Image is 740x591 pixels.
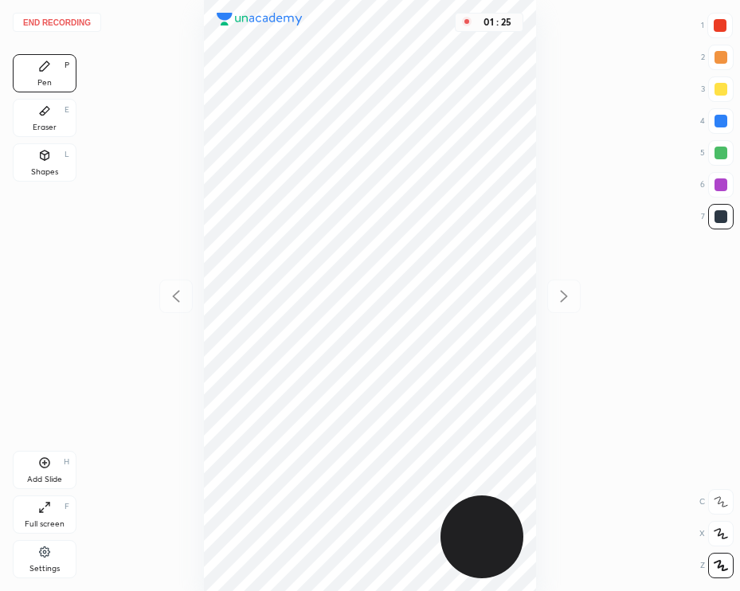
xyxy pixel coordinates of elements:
[65,61,69,69] div: P
[700,108,734,134] div: 4
[13,13,101,32] button: End recording
[33,123,57,131] div: Eraser
[478,17,516,28] div: 01 : 25
[29,565,60,573] div: Settings
[700,172,734,198] div: 6
[64,458,69,466] div: H
[31,168,58,176] div: Shapes
[65,503,69,511] div: F
[701,204,734,229] div: 7
[700,553,734,578] div: Z
[65,106,69,114] div: E
[701,13,733,38] div: 1
[701,76,734,102] div: 3
[701,45,734,70] div: 2
[65,151,69,159] div: L
[25,520,65,528] div: Full screen
[217,13,303,25] img: logo.38c385cc.svg
[37,79,52,87] div: Pen
[700,140,734,166] div: 5
[699,521,734,546] div: X
[699,489,734,515] div: C
[27,476,62,483] div: Add Slide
